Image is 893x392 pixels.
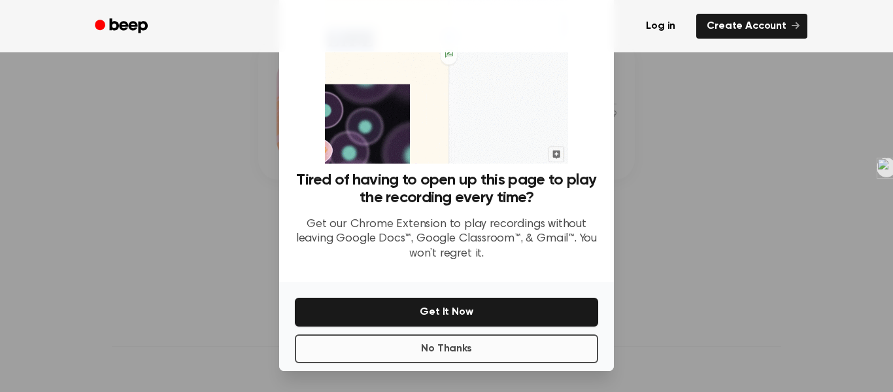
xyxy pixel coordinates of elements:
[295,171,598,207] h3: Tired of having to open up this page to play the recording every time?
[295,334,598,363] button: No Thanks
[295,217,598,262] p: Get our Chrome Extension to play recordings without leaving Google Docs™, Google Classroom™, & Gm...
[633,11,688,41] a: Log in
[295,298,598,327] button: Get It Now
[86,14,160,39] a: Beep
[696,14,807,39] a: Create Account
